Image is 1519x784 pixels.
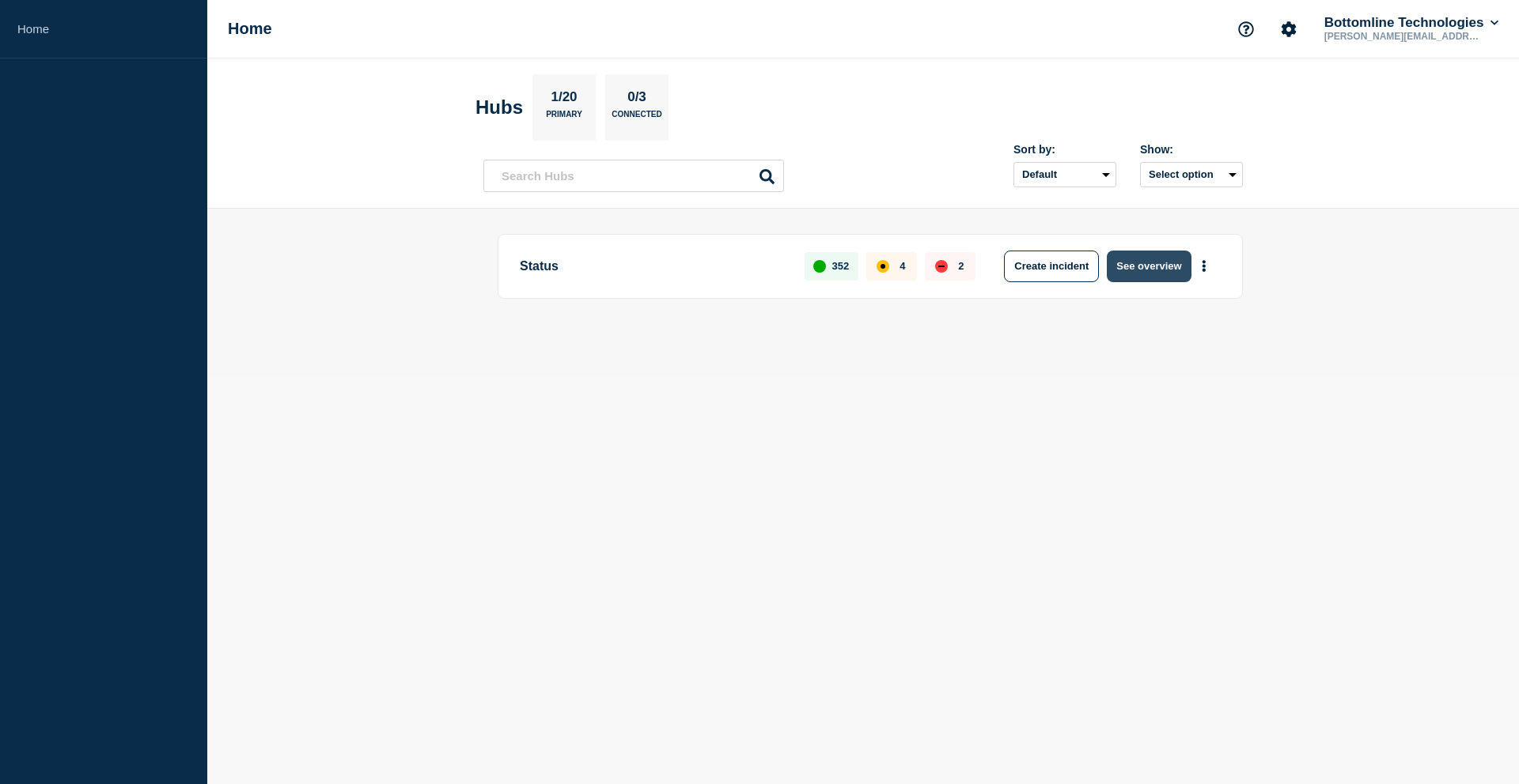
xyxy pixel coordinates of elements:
[1229,13,1263,46] button: Support
[832,260,850,272] p: 352
[1140,143,1243,156] div: Show:
[1194,251,1214,281] button: More actions
[622,89,653,110] p: 0/3
[935,260,948,273] div: down
[612,110,661,126] p: Connected
[900,260,905,272] p: 4
[813,260,826,273] div: up
[1321,31,1486,42] p: [PERSON_NAME][EMAIL_ADDRESS][DOMAIN_NAME]
[1321,15,1502,31] button: Bottomline Technologies
[877,260,889,273] div: affected
[483,160,784,192] input: Search Hubs
[958,260,964,272] p: 2
[1013,143,1116,156] div: Sort by:
[1004,251,1099,282] button: Create incident
[228,20,272,38] h1: Home
[1107,251,1191,282] button: See overview
[1140,162,1243,187] button: Select option
[475,96,523,119] h2: Hubs
[1272,13,1305,46] button: Account settings
[520,251,786,282] p: Status
[546,110,582,126] p: Primary
[1013,162,1116,187] select: Sort by
[545,89,583,110] p: 1/20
